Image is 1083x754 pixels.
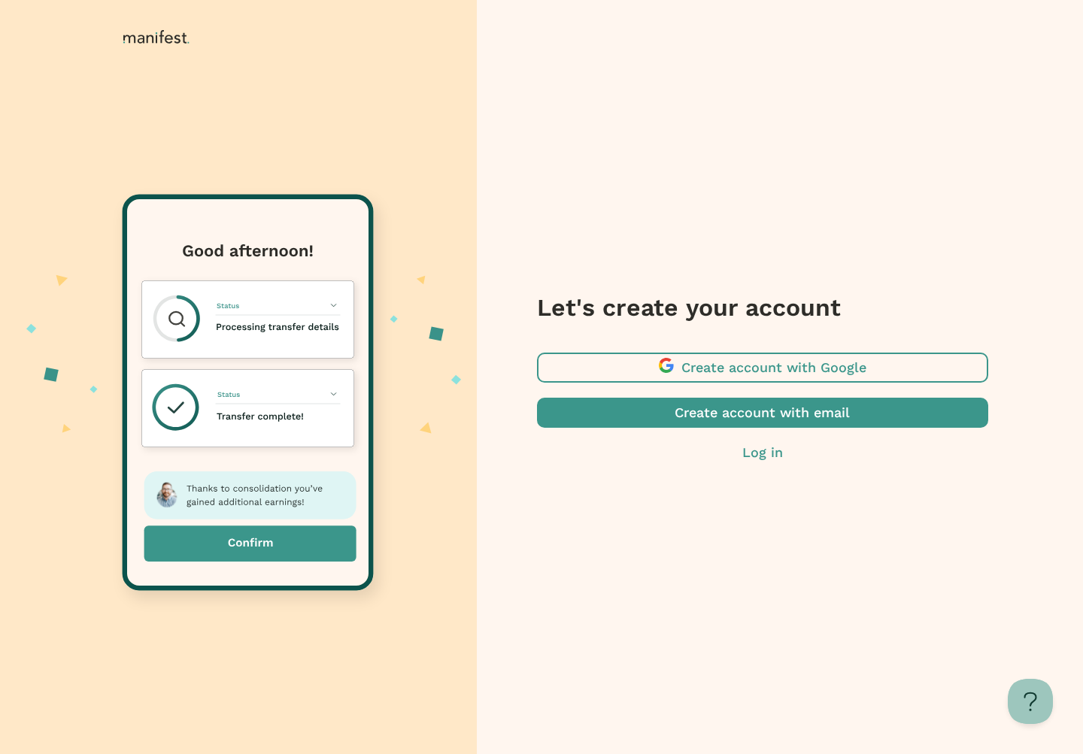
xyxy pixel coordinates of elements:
[537,443,988,462] button: Log in
[1008,679,1053,724] iframe: Toggle Customer Support
[26,186,462,613] img: auth
[537,398,988,428] button: Create account with email
[537,292,988,322] h3: Let's create your account
[537,353,988,383] button: Create account with Google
